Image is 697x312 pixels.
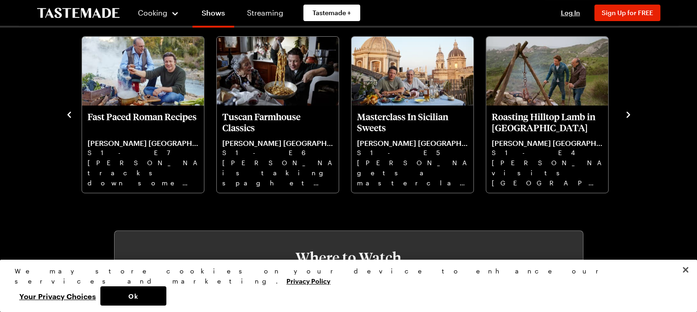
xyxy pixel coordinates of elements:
button: Log In [552,8,589,17]
button: Your Privacy Choices [15,286,100,306]
a: Tastemade + [303,5,360,21]
img: Roasting Hilltop Lamb in Basilicata [486,37,608,106]
button: Sign Up for FREE [594,5,660,21]
div: 5 / 8 [485,34,620,194]
span: Log In [561,9,580,17]
div: Roasting Hilltop Lamb in Basilicata [486,37,608,193]
div: Privacy [15,266,675,306]
p: [PERSON_NAME] [GEOGRAPHIC_DATA] [357,139,468,148]
a: To Tastemade Home Page [37,8,120,18]
button: navigate to next item [624,108,633,119]
img: Masterclass In Sicilian Sweets [351,37,473,106]
button: Cooking [138,2,180,24]
button: Close [675,260,696,280]
p: [PERSON_NAME] gets a masterclass in Sicilian sweets and cooking up an epic tuna, prawn and pistac... [357,158,468,187]
a: Shows [192,2,234,28]
p: S1 - E5 [357,148,468,158]
a: More information about your privacy, opens in a new tab [286,276,330,285]
p: Fast Paced Roman Recipes [88,111,198,133]
a: Masterclass In Sicilian Sweets [357,111,468,187]
p: Roasting Hilltop Lamb in [GEOGRAPHIC_DATA] [492,111,603,133]
p: Tuscan Farmhouse Classics [222,111,333,133]
p: [PERSON_NAME] is taking spaghetti bolognese to the next level and re-creating a mind-blowing [DEM... [222,158,333,187]
button: Ok [100,286,166,306]
div: Tuscan Farmhouse Classics [217,37,339,193]
p: S1 - E6 [222,148,333,158]
div: 3 / 8 [216,34,351,194]
img: Tuscan Farmhouse Classics [217,37,339,106]
span: Cooking [138,8,167,17]
p: [PERSON_NAME] [GEOGRAPHIC_DATA] [222,139,333,148]
p: S1 - E4 [492,148,603,158]
h3: Where to Watch [142,249,555,266]
div: We may store cookies on your device to enhance our services and marketing. [15,266,675,286]
span: Tastemade + [313,8,351,17]
p: Masterclass In Sicilian Sweets [357,111,468,133]
a: Roasting Hilltop Lamb in Basilicata [492,111,603,187]
a: Fast Paced Roman Recipes [88,111,198,187]
div: 2 / 8 [81,34,216,194]
div: Fast Paced Roman Recipes [82,37,204,193]
p: [PERSON_NAME] tracks down some fast, fresh and easy recipes, featuring [PERSON_NAME] and [PERSON_... [88,158,198,187]
div: 4 / 8 [351,34,485,194]
p: [PERSON_NAME] visits [GEOGRAPHIC_DATA] in search of some old school Italian recipes. [492,158,603,187]
p: S1 - E7 [88,148,198,158]
img: Fast Paced Roman Recipes [82,37,204,106]
a: Tuscan Farmhouse Classics [222,111,333,187]
div: Masterclass In Sicilian Sweets [351,37,473,193]
p: [PERSON_NAME] [GEOGRAPHIC_DATA] [88,139,198,148]
span: Sign Up for FREE [602,9,653,17]
p: [PERSON_NAME] [GEOGRAPHIC_DATA] [492,139,603,148]
button: navigate to previous item [65,108,74,119]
